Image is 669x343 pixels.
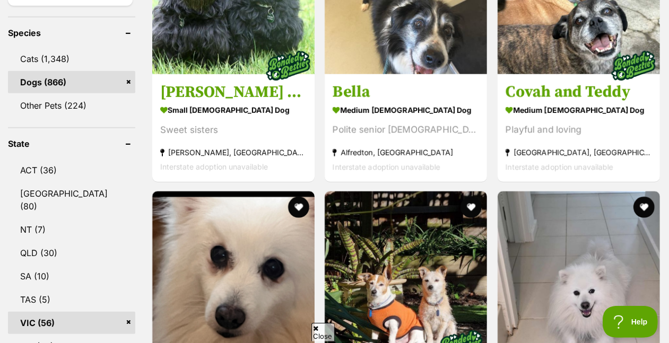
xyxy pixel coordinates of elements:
div: Sweet sisters [160,122,307,137]
a: ACT (36) [8,159,135,181]
strong: medium [DEMOGRAPHIC_DATA] Dog [506,102,652,117]
div: Polite senior [DEMOGRAPHIC_DATA] [333,122,479,137]
button: favourite [288,197,309,218]
div: Playful and loving [506,122,652,137]
img: bonded besties [262,39,315,92]
h3: Bella [333,82,479,102]
header: Species [8,28,135,38]
a: NT (7) [8,218,135,241]
header: State [8,139,135,148]
span: Interstate adoption unavailable [160,162,268,171]
button: favourite [461,197,482,218]
strong: [GEOGRAPHIC_DATA], [GEOGRAPHIC_DATA] [506,145,652,159]
a: SA (10) [8,265,135,287]
a: Bella medium [DEMOGRAPHIC_DATA] Dog Polite senior [DEMOGRAPHIC_DATA] Alfredton, [GEOGRAPHIC_DATA]... [325,74,487,181]
a: VIC (56) [8,312,135,334]
a: TAS (5) [8,288,135,311]
strong: medium [DEMOGRAPHIC_DATA] Dog [333,102,479,117]
a: [PERSON_NAME] and [PERSON_NAME] small [DEMOGRAPHIC_DATA] Dog Sweet sisters [PERSON_NAME], [GEOGRA... [152,74,315,181]
strong: small [DEMOGRAPHIC_DATA] Dog [160,102,307,117]
span: Interstate adoption unavailable [333,162,440,171]
h3: [PERSON_NAME] and [PERSON_NAME] [160,82,307,102]
span: Interstate adoption unavailable [506,162,613,171]
a: Dogs (866) [8,71,135,93]
a: [GEOGRAPHIC_DATA] (80) [8,182,135,217]
strong: [PERSON_NAME], [GEOGRAPHIC_DATA] [160,145,307,159]
a: Covah and Teddy medium [DEMOGRAPHIC_DATA] Dog Playful and loving [GEOGRAPHIC_DATA], [GEOGRAPHIC_D... [498,74,660,181]
img: bonded besties [607,39,660,92]
button: favourite [633,197,655,218]
a: Cats (1,348) [8,48,135,70]
a: QLD (30) [8,242,135,264]
span: Close [311,323,335,341]
h3: Covah and Teddy [506,82,652,102]
iframe: Help Scout Beacon - Open [603,306,658,338]
strong: Alfredton, [GEOGRAPHIC_DATA] [333,145,479,159]
a: Other Pets (224) [8,94,135,117]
